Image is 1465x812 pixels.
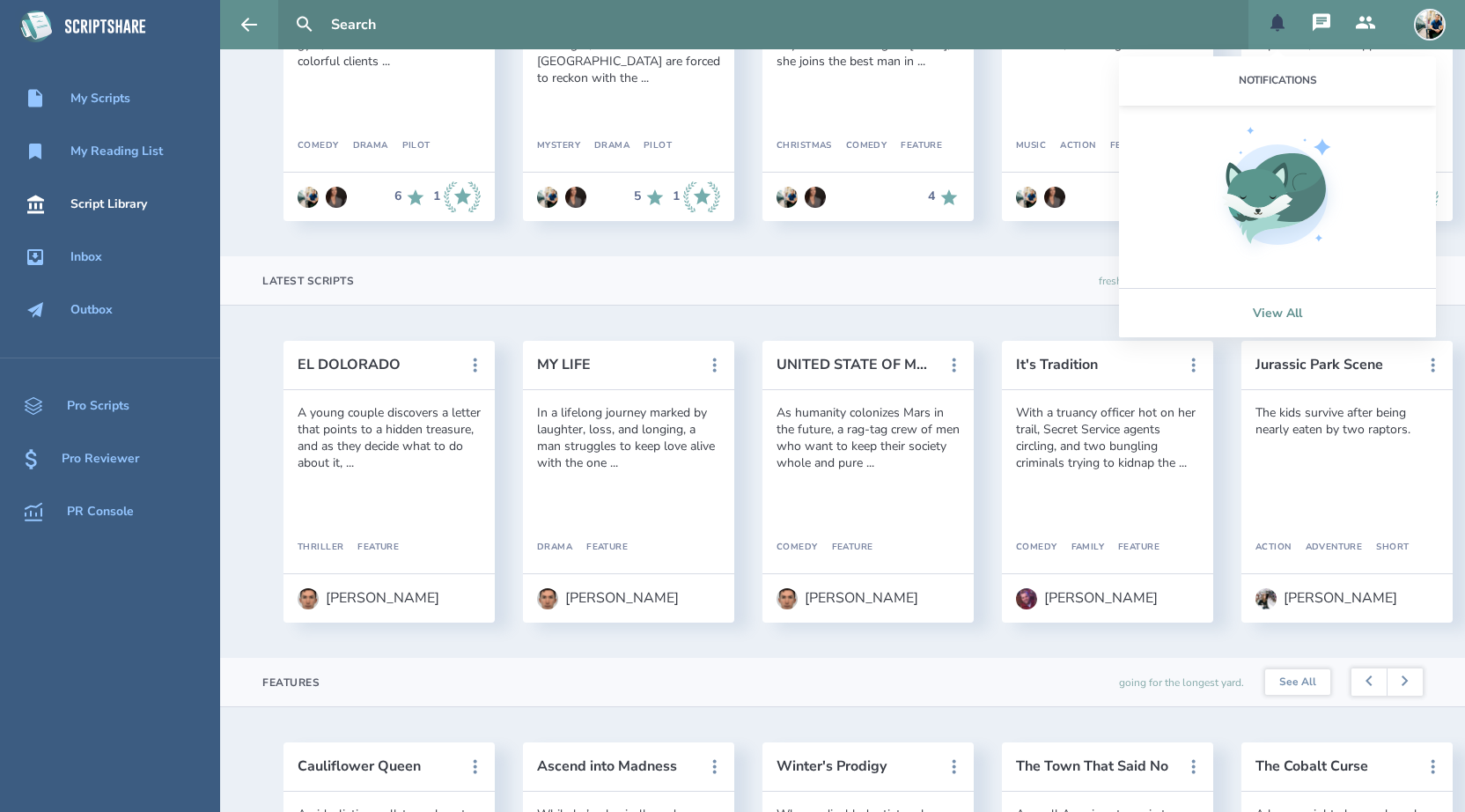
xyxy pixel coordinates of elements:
[1016,588,1037,609] img: user_1718118867-crop.jpg
[537,579,679,618] a: [PERSON_NAME]
[67,399,129,413] div: Pro Scripts
[70,144,163,159] div: My Reading List
[580,141,629,151] div: Drama
[1016,543,1057,553] div: Comedy
[388,141,431,151] div: Pilot
[433,181,481,213] div: 1 Industry Recommends
[1119,288,1436,337] a: View All
[537,758,696,774] button: Ascend into Madness
[1255,579,1397,618] a: [PERSON_NAME]
[1104,543,1159,553] div: Feature
[818,543,873,553] div: Feature
[1362,543,1409,553] div: Short
[1044,187,1065,208] img: user_1604966854-crop.jpg
[1255,543,1292,553] div: Action
[298,579,439,618] a: [PERSON_NAME]
[634,189,641,203] div: 5
[298,187,319,208] img: user_1673573717-crop.jpg
[326,590,439,606] div: [PERSON_NAME]
[1016,404,1199,471] div: With a truancy officer hot on her trail, Secret Service agents circling, and two bungling crimina...
[777,579,918,618] a: [PERSON_NAME]
[70,92,130,106] div: My Scripts
[777,357,935,373] button: UNITED STATE OF MARS
[565,590,679,606] div: [PERSON_NAME]
[62,452,139,466] div: Pro Reviewer
[887,141,942,151] div: Feature
[777,758,935,774] button: Winter's Prodigy
[537,141,580,151] div: Mystery
[537,543,572,553] div: Drama
[298,588,319,609] img: user_1756948650-crop.jpg
[1057,543,1105,553] div: Family
[1099,256,1244,305] div: fresh reads ripe for the picking.
[1016,579,1158,618] a: [PERSON_NAME]
[537,404,720,471] div: In a lifelong journey marked by laughter, loss, and longing, a man struggles to keep love alive w...
[832,141,887,151] div: Comedy
[1292,543,1363,553] div: Adventure
[70,197,147,211] div: Script Library
[777,543,818,553] div: Comedy
[537,357,696,373] button: MY LIFE
[343,543,399,553] div: Feature
[298,404,481,471] div: A young couple discovers a letter that points to a hidden treasure, and as they decide what to do...
[673,189,680,203] div: 1
[394,189,401,203] div: 6
[1284,590,1397,606] div: [PERSON_NAME]
[805,590,918,606] div: [PERSON_NAME]
[1119,56,1436,106] div: Notifications
[1265,669,1330,696] a: See All
[262,274,354,288] div: Latest Scripts
[1016,187,1037,208] img: user_1673573717-crop.jpg
[433,189,440,203] div: 1
[1016,141,1046,151] div: Music
[67,505,134,519] div: PR Console
[262,675,320,690] div: Features
[572,543,628,553] div: Feature
[298,141,339,151] div: Comedy
[537,588,558,609] img: user_1756948650-crop.jpg
[298,357,456,373] button: EL DOLORADO
[1046,141,1096,151] div: Action
[1016,357,1174,373] button: It's Tradition
[70,303,113,317] div: Outbox
[339,141,388,151] div: Drama
[777,141,832,151] div: Christmas
[298,543,343,553] div: Thriller
[777,187,798,208] img: user_1673573717-crop.jpg
[1414,9,1446,41] img: user_1673573717-crop.jpg
[629,141,672,151] div: Pilot
[805,187,826,208] img: user_1604966854-crop.jpg
[1119,658,1244,706] div: going for the longest yard.
[673,181,720,213] div: 1 Industry Recommends
[298,758,456,774] button: Cauliflower Queen
[777,588,798,609] img: user_1756948650-crop.jpg
[634,181,666,213] div: 5 Recommends
[928,189,935,203] div: 4
[1255,588,1277,609] img: user_1750533153-crop.jpg
[1255,357,1414,373] button: Jurassic Park Scene
[928,187,960,208] div: 4 Recommends
[394,181,426,213] div: 6 Recommends
[565,187,586,208] img: user_1604966854-crop.jpg
[1044,590,1158,606] div: [PERSON_NAME]
[537,187,558,208] img: user_1673573717-crop.jpg
[326,187,347,208] img: user_1604966854-crop.jpg
[70,250,102,264] div: Inbox
[1096,141,1152,151] div: Feature
[1016,758,1174,774] button: The Town That Said No
[1255,758,1414,774] button: The Cobalt Curse
[777,404,960,471] div: As humanity colonizes Mars in the future, a rag-tag crew of men who want to keep their society wh...
[1255,404,1439,438] div: The kids survive after being nearly eaten by two raptors.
